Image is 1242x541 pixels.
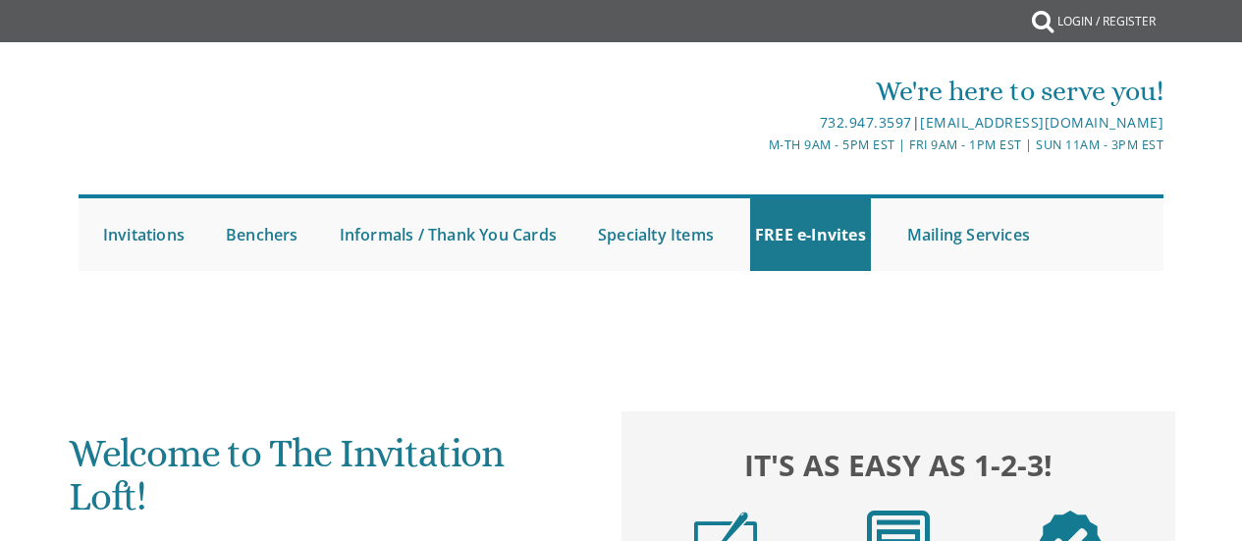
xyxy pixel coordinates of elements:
a: Benchers [221,198,303,271]
a: Specialty Items [593,198,719,271]
a: 732.947.3597 [820,113,912,132]
h2: It's as easy as 1-2-3! [639,443,1157,486]
div: We're here to serve you! [441,72,1163,111]
a: Mailing Services [902,198,1035,271]
a: FREE e-Invites [750,198,871,271]
a: Informals / Thank You Cards [335,198,562,271]
a: [EMAIL_ADDRESS][DOMAIN_NAME] [920,113,1163,132]
a: Invitations [98,198,189,271]
h1: Welcome to The Invitation Loft! [69,432,586,533]
div: M-Th 9am - 5pm EST | Fri 9am - 1pm EST | Sun 11am - 3pm EST [441,135,1163,155]
div: | [441,111,1163,135]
